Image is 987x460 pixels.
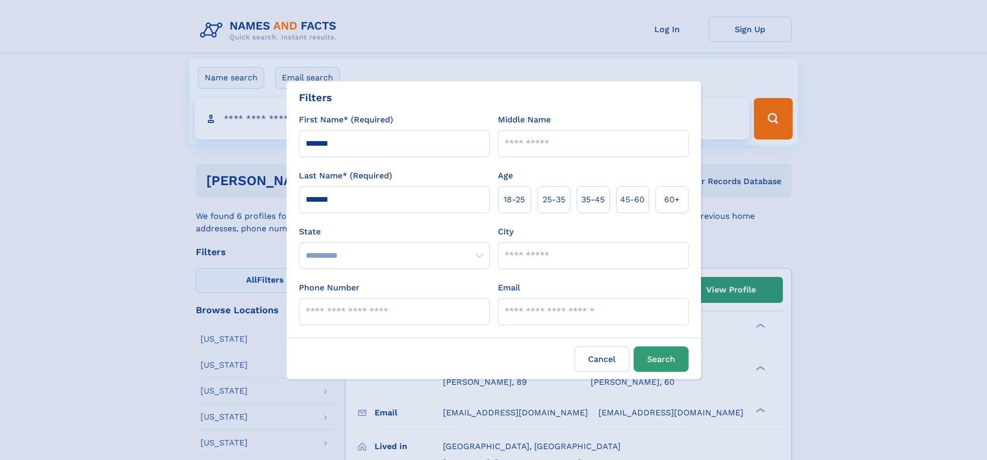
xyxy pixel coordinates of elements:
span: 45‑60 [620,193,645,206]
label: First Name* (Required) [299,114,393,126]
label: Email [498,282,520,294]
label: State [299,226,490,238]
span: 18‑25 [504,193,525,206]
label: City [498,226,513,238]
label: Middle Name [498,114,551,126]
span: 25‑35 [542,193,565,206]
span: 35‑45 [581,193,605,206]
span: 60+ [664,193,680,206]
label: Cancel [575,346,630,372]
button: Search [634,346,689,372]
div: Filters [299,90,332,105]
label: Last Name* (Required) [299,170,392,182]
label: Age [498,170,513,182]
label: Phone Number [299,282,360,294]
